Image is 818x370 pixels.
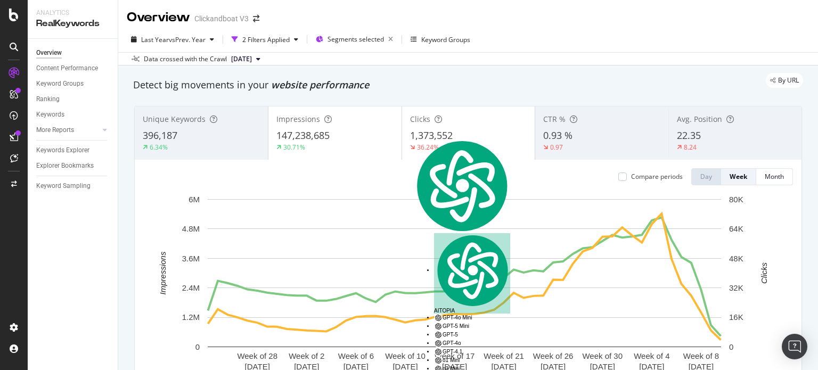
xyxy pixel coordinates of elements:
[434,331,510,339] div: GPT-5
[227,31,302,48] button: 2 Filters Applied
[700,172,712,181] div: Day
[691,168,721,185] button: Day
[36,94,110,105] a: Ranking
[434,331,443,339] img: gpt-black.svg
[36,125,100,136] a: More Reports
[782,334,807,359] div: Open Intercom Messenger
[36,94,60,105] div: Ranking
[434,314,443,322] img: gpt-black.svg
[143,114,206,124] span: Unique Keywords
[410,114,430,124] span: Clicks
[231,54,252,64] span: 2025 Sep. 17th
[765,172,784,181] div: Month
[434,356,510,365] div: o1 Mini
[756,168,793,185] button: Month
[729,224,743,233] text: 64K
[729,195,743,204] text: 80K
[194,13,249,24] div: Clickandboat V3
[36,109,64,120] div: Keywords
[328,35,384,44] span: Segments selected
[634,351,669,360] text: Week of 4
[759,262,768,283] text: Clicks
[434,233,510,307] img: logo.svg
[729,283,743,292] text: 32K
[237,351,277,360] text: Week of 28
[158,251,167,294] text: Impressions
[413,138,510,233] img: logo.svg
[312,31,397,48] button: Segments selected
[766,73,803,88] div: legacy label
[36,63,110,74] a: Content Performance
[730,172,747,181] div: Week
[434,233,510,314] div: AITOPIA
[338,351,374,360] text: Week of 6
[289,351,324,360] text: Week of 2
[182,283,200,292] text: 2.4M
[36,47,110,59] a: Overview
[276,129,330,142] span: 147,238,685
[36,18,109,30] div: RealKeywords
[631,172,683,181] div: Compare periods
[729,342,733,351] text: 0
[276,114,320,124] span: Impressions
[677,114,722,124] span: Avg. Position
[550,143,563,152] div: 0.97
[434,322,443,331] img: gpt-black.svg
[677,129,701,142] span: 22.35
[36,160,94,171] div: Explorer Bookmarks
[484,351,524,360] text: Week of 21
[434,339,443,348] img: gpt-black.svg
[144,54,227,64] div: Data crossed with the Crawl
[141,35,169,44] span: Last Year
[36,145,89,156] div: Keywords Explorer
[283,143,305,152] div: 30.71%
[421,35,470,44] div: Keyword Groups
[729,254,743,263] text: 48K
[127,9,190,27] div: Overview
[182,224,200,233] text: 4.8M
[36,47,62,59] div: Overview
[182,254,200,263] text: 3.6M
[169,35,206,44] span: vs Prev. Year
[36,78,84,89] div: Keyword Groups
[543,129,572,142] span: 0.93 %
[729,313,743,322] text: 16K
[778,77,799,84] span: By URL
[410,129,453,142] span: 1,373,552
[227,53,265,65] button: [DATE]
[434,339,510,348] div: GPT-4o
[182,313,200,322] text: 1.2M
[36,78,110,89] a: Keyword Groups
[195,342,200,351] text: 0
[543,114,566,124] span: CTR %
[36,125,74,136] div: More Reports
[434,348,510,356] div: GPT-4.1
[150,143,168,152] div: 6.34%
[36,145,110,156] a: Keywords Explorer
[406,31,475,48] button: Keyword Groups
[721,168,756,185] button: Week
[127,31,218,48] button: Last YearvsPrev. Year
[36,180,110,192] a: Keyword Sampling
[242,35,290,44] div: 2 Filters Applied
[434,348,443,356] img: gpt-black.svg
[683,351,719,360] text: Week of 8
[253,15,259,22] div: arrow-right-arrow-left
[36,109,110,120] a: Keywords
[434,322,510,331] div: GPT-5 Mini
[36,180,91,192] div: Keyword Sampling
[189,195,200,204] text: 6M
[582,351,623,360] text: Week of 30
[434,356,443,365] img: gpt-black.svg
[533,351,574,360] text: Week of 26
[684,143,697,152] div: 8.24
[385,351,426,360] text: Week of 10
[36,63,98,74] div: Content Performance
[36,9,109,18] div: Analytics
[36,160,110,171] a: Explorer Bookmarks
[143,129,177,142] span: 396,187
[434,314,510,322] div: GPT-4o Mini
